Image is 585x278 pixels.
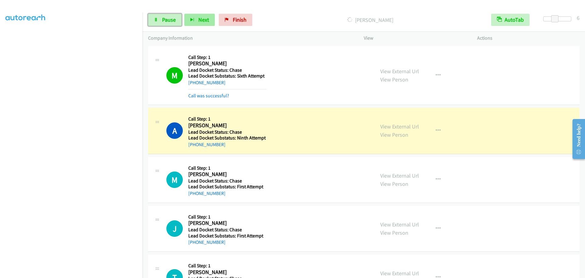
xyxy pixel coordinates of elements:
a: View External Url [380,123,419,130]
h2: [PERSON_NAME] [188,60,266,67]
a: View Person [380,229,408,236]
span: Pause [162,16,176,23]
div: 6 [577,14,580,22]
h1: A [166,122,183,139]
h5: Call Step: 1 [188,165,266,171]
button: AutoTab [491,14,530,26]
p: [PERSON_NAME] [261,16,480,24]
a: View External Url [380,172,419,179]
h5: Lead Docket Status: Chase [188,178,266,184]
h2: [PERSON_NAME] [188,122,266,129]
span: Finish [233,16,246,23]
h5: Lead Docket Status: Chase [188,227,266,233]
p: Company Information [148,34,353,42]
span: Next [198,16,209,23]
h5: Lead Docket Status: Chase [188,129,266,135]
h1: J [166,220,183,237]
h5: Lead Docket Status: Chase [188,67,266,73]
h5: Call Step: 1 [188,116,266,122]
div: The call is yet to be attempted [166,171,183,188]
h5: Lead Docket Substatus: Sixth Attempt [188,73,266,79]
a: View External Url [380,68,419,75]
a: [PHONE_NUMBER] [188,142,225,147]
h5: Call Step: 1 [188,263,268,269]
a: View External Url [380,221,419,228]
h2: [PERSON_NAME] [188,171,266,178]
p: Actions [477,34,580,42]
button: Next [184,14,215,26]
a: Pause [148,14,182,26]
a: Finish [219,14,252,26]
a: [PHONE_NUMBER] [188,190,225,196]
a: Call was successful? [188,93,229,99]
h5: Lead Docket Substatus: Ninth Attempt [188,135,266,141]
a: View External Url [380,270,419,277]
h2: [PERSON_NAME] [188,269,266,276]
a: View Person [380,180,408,187]
h1: M [166,67,183,84]
p: View [364,34,466,42]
h5: Call Step: 1 [188,214,266,220]
h5: Call Step: 1 [188,54,266,60]
h2: [PERSON_NAME] [188,220,266,227]
a: View Person [380,131,408,138]
a: View Person [380,76,408,83]
h5: Lead Docket Substatus: First Attempt [188,184,266,190]
a: [PHONE_NUMBER] [188,80,225,85]
a: [PHONE_NUMBER] [188,239,225,245]
iframe: Resource Center [567,115,585,163]
h1: M [166,171,183,188]
h5: Lead Docket Substatus: First Attempt [188,233,266,239]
